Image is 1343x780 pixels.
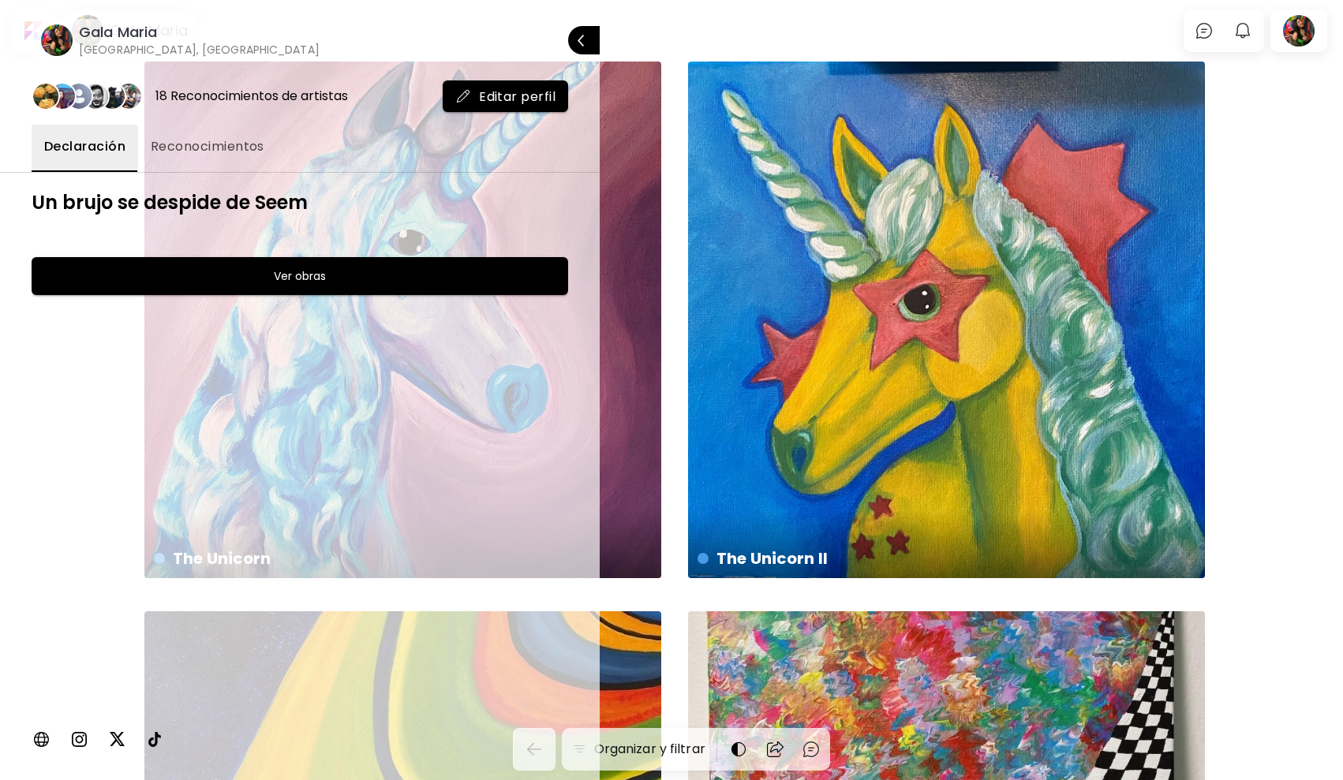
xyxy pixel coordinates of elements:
img: mail [455,88,471,104]
span: Reconocimientos [151,137,264,156]
img: tiktok [145,730,164,748]
img: twitter [107,730,126,748]
img: personalWebsite [32,730,51,748]
h6: Ver obras [274,267,326,286]
img: instagram [69,730,88,748]
button: mailEditar perfil [443,80,568,112]
button: Ver obras [32,257,568,295]
h6: Un brujo se despide de Seem [32,192,568,213]
div: 18 Reconocimientos de artistas [155,88,348,105]
span: Editar perfil [455,88,556,105]
span: Declaración [44,137,125,156]
h6: Gala Maria [79,23,320,42]
h6: [GEOGRAPHIC_DATA], [GEOGRAPHIC_DATA] [79,42,320,58]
